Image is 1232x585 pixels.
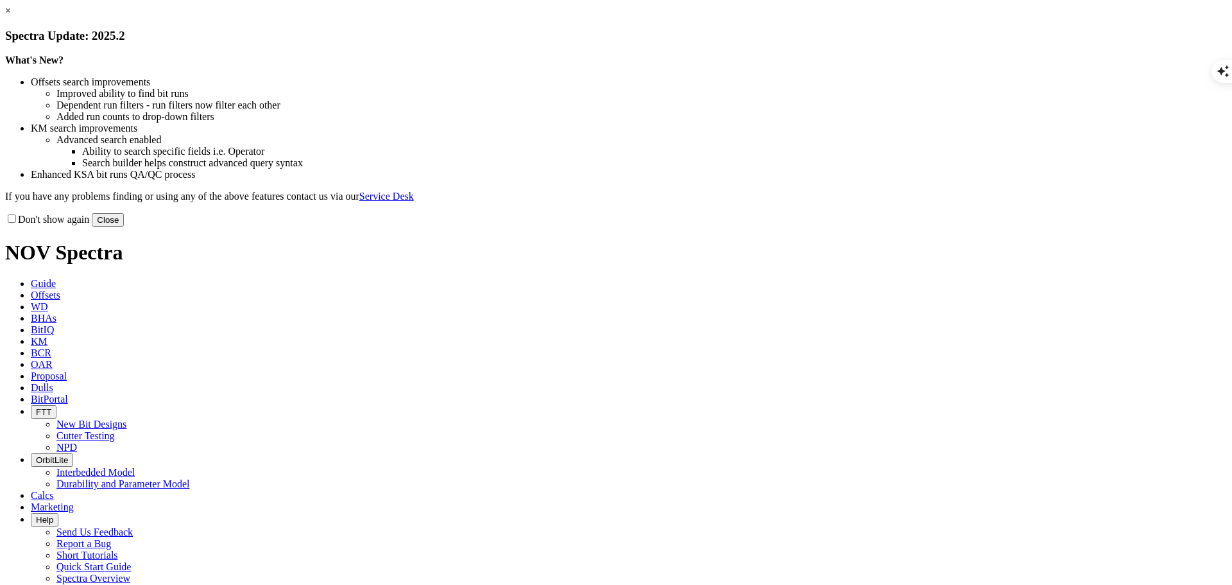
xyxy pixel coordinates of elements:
[56,442,77,453] a: NPD
[56,561,131,572] a: Quick Start Guide
[82,146,1227,157] li: Ability to search specific fields i.e. Operator
[31,502,74,512] span: Marketing
[5,5,11,16] a: ×
[56,430,115,441] a: Cutter Testing
[56,550,118,561] a: Short Tutorials
[31,371,67,381] span: Proposal
[31,359,53,370] span: OAR
[31,347,51,358] span: BCR
[36,515,53,525] span: Help
[82,157,1227,169] li: Search builder helps construct advanced query syntax
[31,278,56,289] span: Guide
[31,313,56,324] span: BHAs
[31,290,60,301] span: Offsets
[56,419,126,430] a: New Bit Designs
[31,394,68,405] span: BitPortal
[56,573,130,584] a: Spectra Overview
[31,76,1227,88] li: Offsets search improvements
[31,336,47,347] span: KM
[56,111,1227,123] li: Added run counts to drop-down filters
[31,382,53,393] span: Dulls
[56,478,190,489] a: Durability and Parameter Model
[5,214,89,225] label: Don't show again
[31,490,54,501] span: Calcs
[5,29,1227,43] h3: Spectra Update: 2025.2
[56,88,1227,100] li: Improved ability to find bit runs
[92,213,124,227] button: Close
[31,324,54,335] span: BitIQ
[56,538,111,549] a: Report a Bug
[56,100,1227,111] li: Dependent run filters - run filters now filter each other
[56,134,1227,146] li: Advanced search enabled
[36,407,51,417] span: FTT
[5,55,64,65] strong: What's New?
[31,301,48,312] span: WD
[56,467,135,478] a: Interbedded Model
[359,191,414,202] a: Service Desk
[5,191,1227,202] p: If you have any problems finding or using any of the above features contact us via our
[56,527,133,537] a: Send Us Feedback
[31,169,1227,180] li: Enhanced KSA bit runs QA/QC process
[31,123,1227,134] li: KM search improvements
[8,214,16,223] input: Don't show again
[5,241,1227,265] h1: NOV Spectra
[36,455,68,465] span: OrbitLite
